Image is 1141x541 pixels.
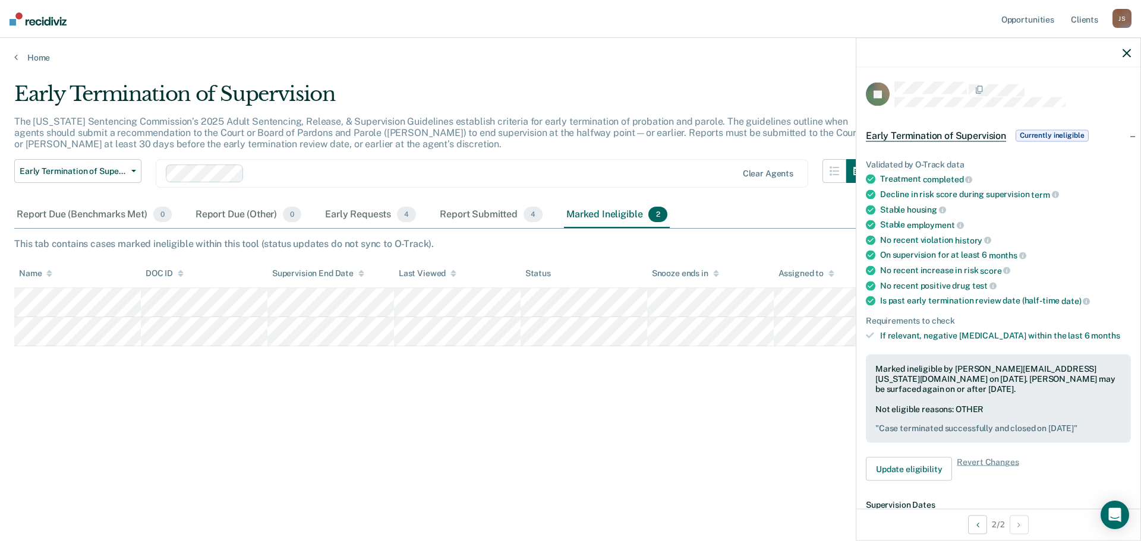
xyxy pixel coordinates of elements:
[524,207,543,222] span: 4
[648,207,667,222] span: 2
[14,238,1127,249] div: This tab contains cases marked ineligible within this tool (status updates do not sync to O-Track).
[272,268,364,279] div: Supervision End Date
[397,207,416,222] span: 4
[907,205,946,214] span: housing
[652,268,719,279] div: Snooze ends in
[923,175,973,184] span: completed
[19,268,52,279] div: Name
[875,423,1121,434] pre: " Case terminated successfully and closed on [DATE] "
[1010,515,1029,534] button: Next Opportunity
[399,268,456,279] div: Last Viewed
[880,265,1131,276] div: No recent increase in risk
[1061,296,1090,306] span: date)
[1016,129,1089,141] span: Currently ineligible
[972,281,997,290] span: test
[880,220,1131,230] div: Stable
[10,12,67,26] img: Recidiviz
[880,296,1131,306] div: Is past early termination review date (half-time
[1031,189,1058,199] span: term
[880,174,1131,185] div: Treatment
[980,265,1010,275] span: score
[866,500,1131,510] dt: Supervision Dates
[880,250,1131,261] div: On supervision for at least 6
[1091,330,1120,340] span: months
[880,235,1131,245] div: No recent violation
[880,189,1131,200] div: Decline in risk score during supervision
[193,202,304,228] div: Report Due (Other)
[525,268,551,279] div: Status
[1101,501,1129,529] div: Open Intercom Messenger
[153,207,172,222] span: 0
[1112,9,1131,28] div: J S
[866,159,1131,169] div: Validated by O-Track data
[875,364,1121,394] div: Marked ineligible by [PERSON_NAME][EMAIL_ADDRESS][US_STATE][DOMAIN_NAME] on [DATE]. [PERSON_NAME]...
[14,116,860,150] p: The [US_STATE] Sentencing Commission’s 2025 Adult Sentencing, Release, & Supervision Guidelines e...
[880,280,1131,291] div: No recent positive drug
[283,207,301,222] span: 0
[564,202,670,228] div: Marked Ineligible
[743,169,793,179] div: Clear agents
[880,330,1131,340] div: If relevant, negative [MEDICAL_DATA] within the last 6
[20,166,127,176] span: Early Termination of Supervision
[856,508,1140,540] div: 2 / 2
[955,235,991,245] span: history
[880,204,1131,215] div: Stable
[856,116,1140,154] div: Early Termination of SupervisionCurrently ineligible
[907,220,963,230] span: employment
[437,202,545,228] div: Report Submitted
[957,457,1019,481] span: Revert Changes
[866,315,1131,325] div: Requirements to check
[14,52,1127,63] a: Home
[968,515,987,534] button: Previous Opportunity
[14,202,174,228] div: Report Due (Benchmarks Met)
[875,404,1121,434] div: Not eligible reasons: OTHER
[146,268,184,279] div: DOC ID
[866,457,952,481] button: Update eligibility
[989,251,1026,260] span: months
[14,82,870,116] div: Early Termination of Supervision
[866,129,1006,141] span: Early Termination of Supervision
[778,268,834,279] div: Assigned to
[323,202,418,228] div: Early Requests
